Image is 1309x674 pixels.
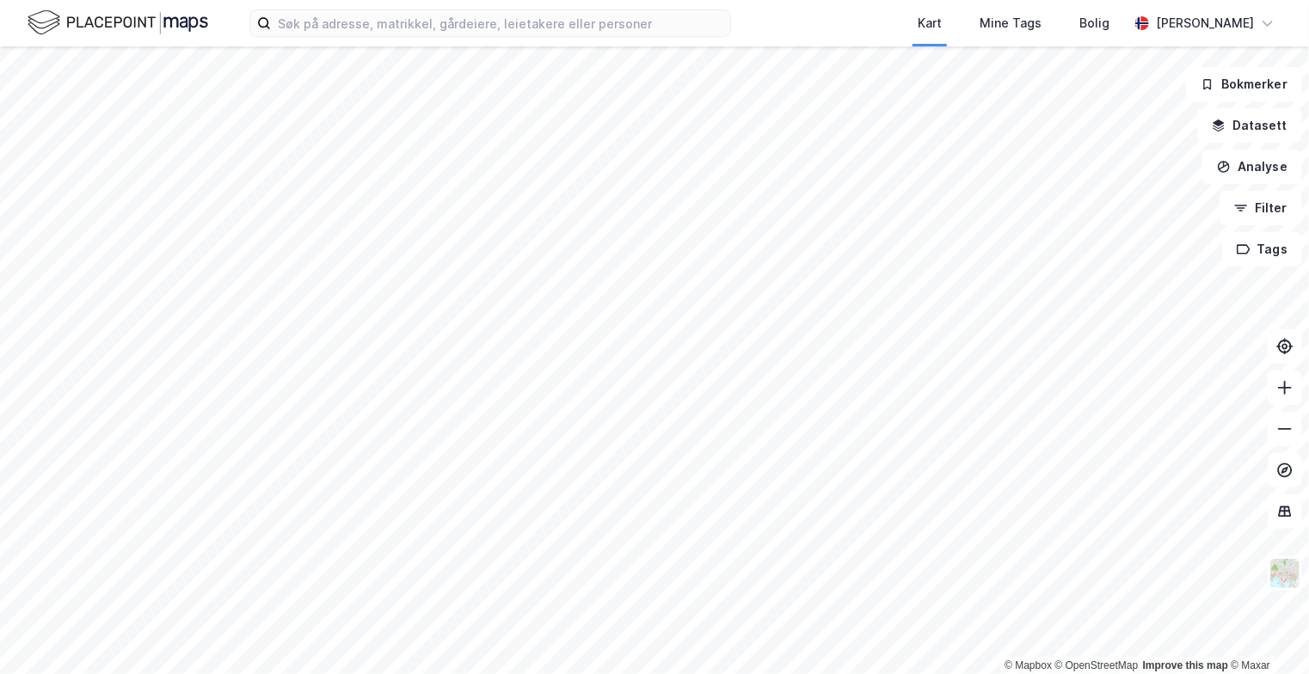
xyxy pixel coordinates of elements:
a: OpenStreetMap [1055,659,1139,671]
button: Analyse [1202,150,1302,184]
div: [PERSON_NAME] [1156,13,1254,34]
div: Kart [918,13,942,34]
a: Mapbox [1005,659,1052,671]
button: Filter [1220,191,1302,225]
img: Z [1269,557,1301,590]
div: Bolig [1079,13,1109,34]
iframe: Chat Widget [1223,591,1309,674]
a: Improve this map [1143,659,1228,671]
input: Søk på adresse, matrikkel, gårdeiere, leietakere eller personer [271,10,730,36]
button: Tags [1222,232,1302,267]
img: logo.f888ab2527a4732fd821a326f86c7f29.svg [28,8,208,38]
div: Mine Tags [980,13,1042,34]
button: Datasett [1197,108,1302,143]
button: Bokmerker [1186,67,1302,101]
